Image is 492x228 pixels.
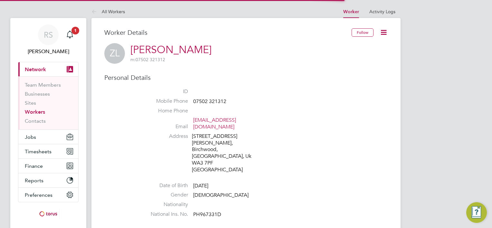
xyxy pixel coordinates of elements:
label: Nationality [143,201,188,208]
a: 1 [63,24,76,45]
label: National Ins. No. [143,211,188,218]
a: Worker [343,9,359,14]
span: ZL [104,43,125,64]
label: Address [143,133,188,140]
a: All Workers [91,9,125,14]
button: Engage Resource Center [466,202,487,223]
a: RS[PERSON_NAME] [18,24,79,55]
span: m: [130,57,136,62]
button: Jobs [18,130,78,144]
span: Finance [25,163,43,169]
a: Activity Logs [369,9,395,14]
span: [DATE] [193,183,208,189]
button: Finance [18,159,78,173]
label: Mobile Phone [143,98,188,105]
span: [DEMOGRAPHIC_DATA] [193,192,249,199]
span: Network [25,66,46,72]
span: 07502 321312 [193,98,226,105]
span: RS [44,31,53,39]
label: Email [143,123,188,130]
a: Go to home page [18,209,79,219]
span: Jobs [25,134,36,140]
a: Team Members [25,82,61,88]
a: Businesses [25,91,50,97]
a: Contacts [25,118,46,124]
a: Workers [25,109,45,115]
label: Home Phone [143,108,188,114]
label: Gender [143,192,188,198]
span: 07502 321312 [130,57,165,62]
button: Timesheets [18,144,78,158]
div: Network [18,76,78,129]
button: Follow [352,28,374,37]
h3: Personal Details [104,73,388,82]
span: Ryan Scott [18,48,79,55]
label: Date of Birth [143,182,188,189]
a: Sites [25,100,36,106]
button: Network [18,62,78,76]
a: [PERSON_NAME] [130,43,212,56]
h3: Worker Details [104,28,352,37]
span: Preferences [25,192,52,198]
a: [EMAIL_ADDRESS][DOMAIN_NAME] [193,117,236,130]
button: Preferences [18,188,78,202]
div: [STREET_ADDRESS][PERSON_NAME], Birchwood, [GEOGRAPHIC_DATA], Uk WA3 7PF [GEOGRAPHIC_DATA] [192,133,253,173]
span: 1 [71,27,79,34]
span: Reports [25,177,43,184]
button: Reports [18,173,78,187]
label: ID [143,88,188,95]
img: torus-logo-retina.png [37,209,60,219]
span: Timesheets [25,148,52,155]
span: PH967331D [193,211,221,218]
